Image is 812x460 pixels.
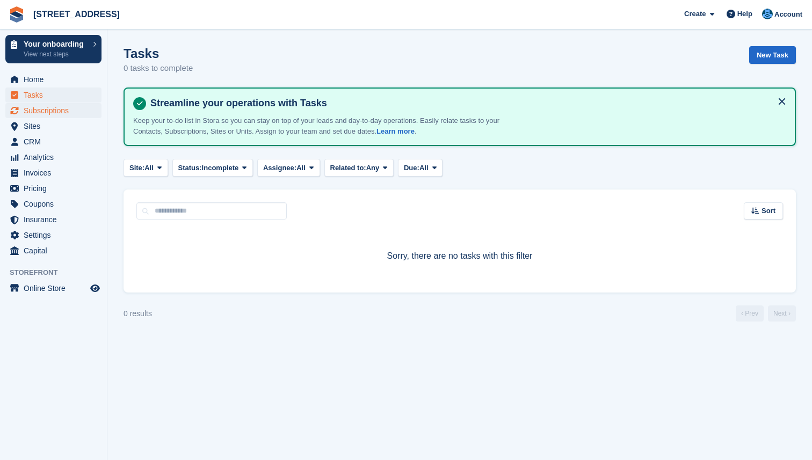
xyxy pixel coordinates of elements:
[366,163,380,173] span: Any
[146,97,786,109] h4: Streamline your operations with Tasks
[24,150,88,165] span: Analytics
[737,9,752,19] span: Help
[24,87,88,103] span: Tasks
[124,308,152,319] div: 0 results
[172,159,253,177] button: Status: Incomplete
[24,165,88,180] span: Invoices
[5,228,102,243] a: menu
[24,196,88,211] span: Coupons
[736,305,764,322] a: Previous
[324,159,394,177] button: Related to: Any
[133,115,509,136] p: Keep your to-do list in Stora so you can stay on top of your leads and day-to-day operations. Eas...
[404,163,419,173] span: Due:
[24,281,88,296] span: Online Store
[24,134,88,149] span: CRM
[762,206,775,216] span: Sort
[5,103,102,118] a: menu
[749,46,796,64] a: New Task
[89,282,102,295] a: Preview store
[5,181,102,196] a: menu
[24,243,88,258] span: Capital
[5,35,102,63] a: Your onboarding View next steps
[5,212,102,227] a: menu
[398,159,443,177] button: Due: All
[29,5,124,23] a: [STREET_ADDRESS]
[24,119,88,134] span: Sites
[257,159,320,177] button: Assignee: All
[24,181,88,196] span: Pricing
[24,228,88,243] span: Settings
[24,212,88,227] span: Insurance
[5,87,102,103] a: menu
[5,281,102,296] a: menu
[24,103,88,118] span: Subscriptions
[296,163,306,173] span: All
[24,40,88,48] p: Your onboarding
[768,305,796,322] a: Next
[5,196,102,211] a: menu
[5,134,102,149] a: menu
[124,62,193,75] p: 0 tasks to complete
[24,72,88,87] span: Home
[376,127,415,135] a: Learn more
[774,9,802,20] span: Account
[202,163,239,173] span: Incomplete
[5,150,102,165] a: menu
[762,9,773,19] img: Matt Nicoll-Jones
[10,267,107,278] span: Storefront
[124,159,168,177] button: Site: All
[5,165,102,180] a: menu
[263,163,296,173] span: Assignee:
[734,305,798,322] nav: Page
[9,6,25,23] img: stora-icon-8386f47178a22dfd0bd8f6a31ec36ba5ce8667c1dd55bd0f319d3a0aa187defe.svg
[129,163,144,173] span: Site:
[24,49,88,59] p: View next steps
[419,163,429,173] span: All
[684,9,706,19] span: Create
[136,250,783,262] p: Sorry, there are no tasks with this filter
[144,163,154,173] span: All
[330,163,366,173] span: Related to:
[178,163,202,173] span: Status:
[5,243,102,258] a: menu
[124,46,193,61] h1: Tasks
[5,72,102,87] a: menu
[5,119,102,134] a: menu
